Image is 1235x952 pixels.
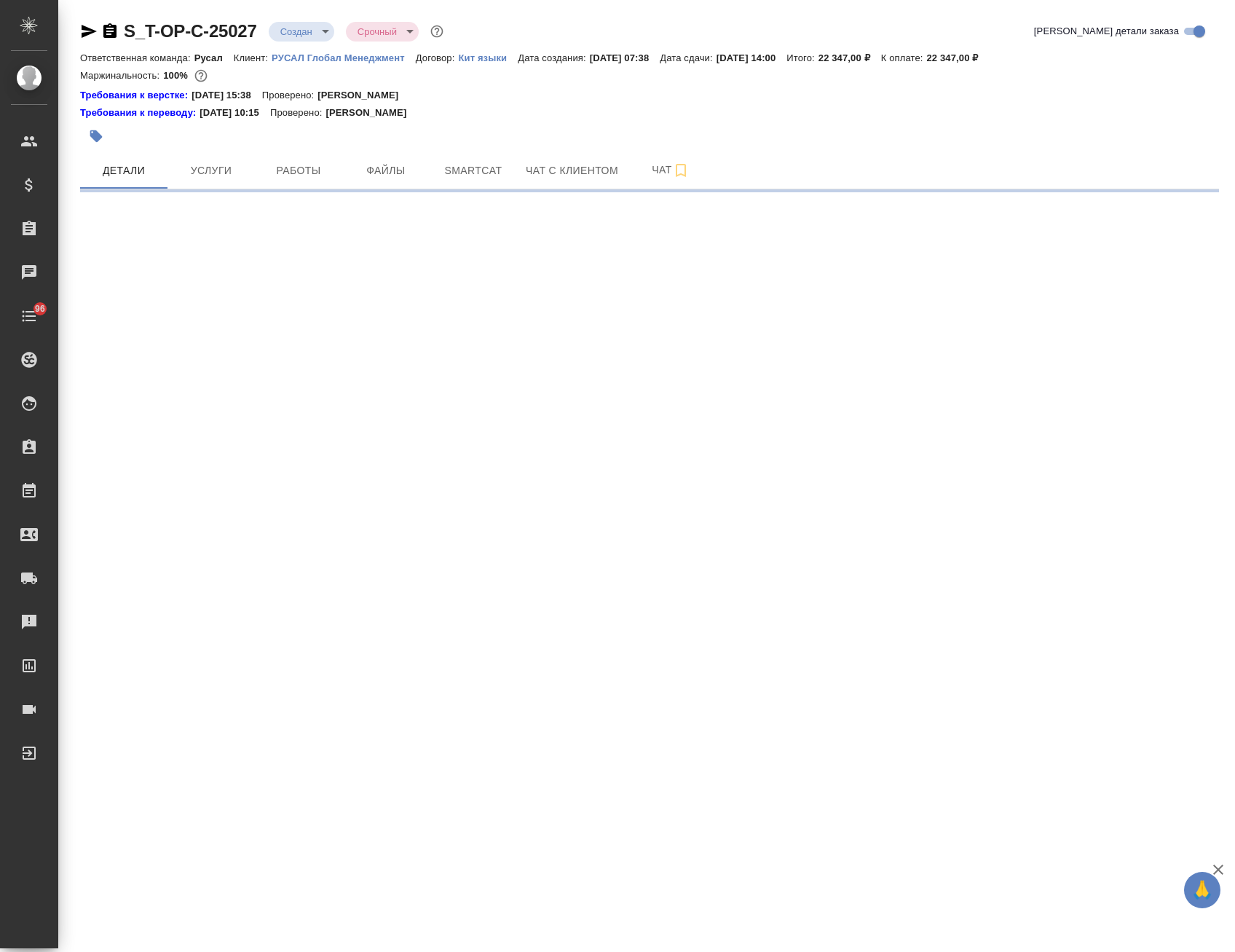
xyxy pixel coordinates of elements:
span: Услуги [176,162,246,180]
p: 22 347,00 ₽ [818,52,881,63]
p: РУСАЛ Глобал Менеджмент [272,52,416,63]
a: S_T-OP-C-25027 [124,21,257,41]
span: Работы [264,162,334,180]
button: 0.00 RUB; [192,66,210,85]
svg: Подписаться [672,162,690,179]
p: Клиент: [234,52,272,63]
button: Скопировать ссылку для ЯМессенджера [80,23,98,40]
span: Smartcat [438,162,508,180]
span: 96 [26,302,54,316]
p: [PERSON_NAME] [317,88,409,103]
div: Нажми, чтобы открыть папку с инструкцией [80,106,200,120]
button: Доп статусы указывают на важность/срочность заказа [427,22,446,41]
a: РУСАЛ Глобал Менеджмент [272,51,416,63]
p: [DATE] 15:38 [192,88,262,103]
p: Итого: [786,52,818,63]
p: Дата сдачи: [660,52,716,63]
p: Маржинальность: [80,70,163,81]
p: [DATE] 10:15 [200,106,270,120]
p: Дата создания: [518,52,589,63]
a: Кит языки [458,51,518,63]
p: Договор: [416,52,459,63]
button: Добавить тэг [80,120,112,152]
span: Детали [89,162,159,180]
div: Создан [269,22,334,42]
p: Проверено: [262,88,318,103]
span: Чат с клиентом [526,162,618,180]
p: Ответственная команда: [80,52,194,63]
span: [PERSON_NAME] детали заказа [1034,24,1179,39]
div: Нажми, чтобы открыть папку с инструкцией [80,88,192,103]
p: 22 347,00 ₽ [926,52,989,63]
p: Проверено: [270,106,326,120]
p: К оплате: [881,52,927,63]
p: [DATE] 07:38 [590,52,660,63]
span: Чат [636,161,706,179]
p: Кит языки [458,52,518,63]
button: Создан [276,25,317,38]
button: 🙏 [1184,872,1220,908]
p: [PERSON_NAME] [325,106,417,120]
p: [DATE] 14:00 [717,52,787,63]
a: 96 [4,298,55,334]
button: Срочный [353,25,401,38]
p: Русал [194,52,234,63]
span: Файлы [351,162,421,180]
a: Требования к переводу: [80,106,200,120]
a: Требования к верстке: [80,88,192,103]
button: Скопировать ссылку [101,23,119,40]
div: Создан [346,22,419,42]
span: 🙏 [1190,875,1215,905]
p: 100% [163,70,192,81]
